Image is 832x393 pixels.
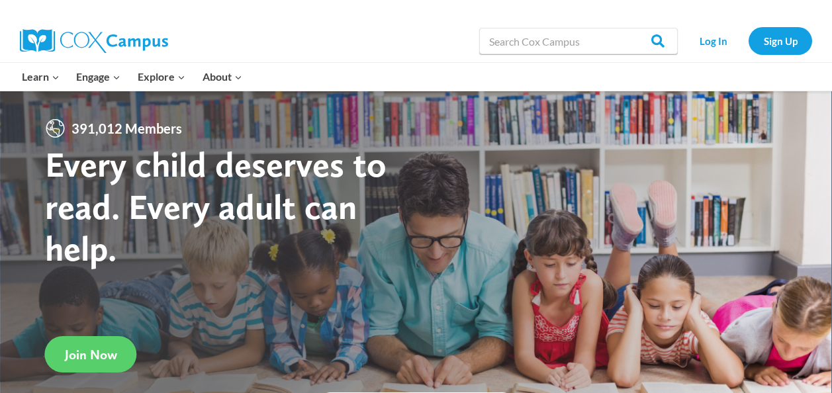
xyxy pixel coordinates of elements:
[749,27,812,54] a: Sign Up
[65,347,117,363] span: Join Now
[45,336,137,372] a: Join Now
[479,28,678,54] input: Search Cox Campus
[76,68,120,85] span: Engage
[684,27,812,54] nav: Secondary Navigation
[138,68,185,85] span: Explore
[66,118,187,139] span: 391,012 Members
[22,68,60,85] span: Learn
[45,143,387,269] strong: Every child deserves to read. Every adult can help.
[20,29,168,53] img: Cox Campus
[684,27,742,54] a: Log In
[203,68,242,85] span: About
[13,63,250,91] nav: Primary Navigation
